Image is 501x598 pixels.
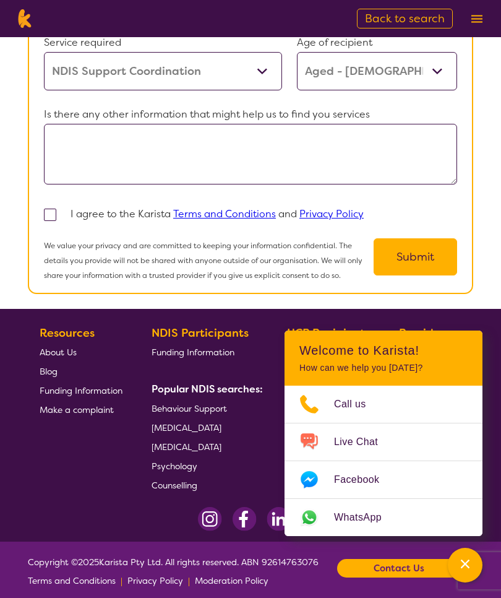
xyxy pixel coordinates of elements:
[40,362,122,381] a: Blog
[299,207,364,220] a: Privacy Policy
[357,9,453,28] a: Back to search
[40,381,122,400] a: Funding Information
[40,326,95,340] b: Resources
[334,395,381,414] span: Call us
[71,205,364,223] p: I agree to the Karista and
[152,475,258,495] a: Counselling
[285,499,482,536] a: Web link opens in a new tab.
[232,507,257,531] img: Facebook
[287,326,370,340] b: HCP Recipients
[299,363,468,373] p: How can we help you [DATE]?
[334,508,396,527] span: WhatsApp
[44,105,457,124] p: Is there any other information that might help us to find you services
[195,575,268,586] span: Moderation Policy
[40,347,77,358] span: About Us
[44,238,374,283] p: We value your privacy and are committed to keeping your information confidential. The details you...
[152,461,197,472] span: Psychology
[334,470,394,489] span: Facebook
[40,400,122,419] a: Make a complaint
[374,238,457,275] button: Submit
[198,507,222,531] img: Instagram
[152,437,258,456] a: [MEDICAL_DATA]
[285,386,482,536] ul: Choose channel
[152,347,234,358] span: Funding Information
[40,404,114,415] span: Make a complaint
[195,571,268,590] a: Moderation Policy
[173,207,276,220] a: Terms and Conditions
[40,342,122,362] a: About Us
[365,11,445,26] span: Back to search
[152,456,258,475] a: Psychology
[152,418,258,437] a: [MEDICAL_DATA]
[285,331,482,536] div: Channel Menu
[152,422,221,433] span: [MEDICAL_DATA]
[374,559,424,578] b: Contact Us
[471,15,482,23] img: menu
[152,399,258,418] a: Behaviour Support
[44,33,282,52] p: Service required
[152,441,221,453] span: [MEDICAL_DATA]
[152,342,258,362] a: Funding Information
[152,480,197,491] span: Counselling
[297,33,457,52] p: Age of recipient
[127,571,183,590] a: Privacy Policy
[121,571,122,590] p: |
[28,571,116,590] a: Terms and Conditions
[28,575,116,586] span: Terms and Conditions
[40,366,58,377] span: Blog
[152,326,249,340] b: NDIS Participants
[28,553,319,590] span: Copyright © 2025 Karista Pty Ltd. All rights reserved. ABN 92614763076
[15,9,34,28] img: Karista logo
[399,326,450,340] b: Providers
[299,343,468,358] h2: Welcome to Karista!
[188,571,190,590] p: |
[127,575,183,586] span: Privacy Policy
[334,433,393,451] span: Live Chat
[448,548,482,583] button: Channel Menu
[40,385,122,396] span: Funding Information
[152,383,263,396] b: Popular NDIS searches:
[152,403,227,414] span: Behaviour Support
[267,507,291,531] img: LinkedIn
